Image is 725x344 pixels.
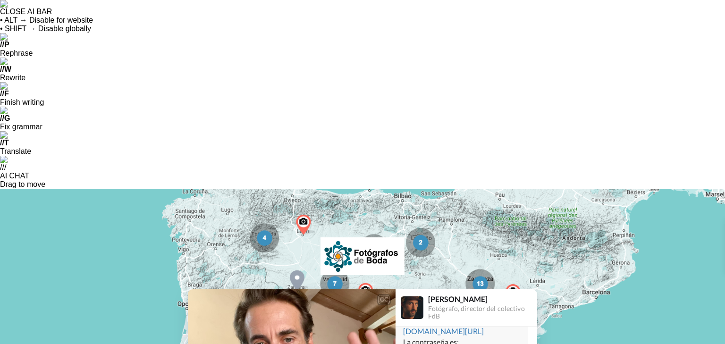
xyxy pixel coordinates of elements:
[428,294,537,303] div: [PERSON_NAME]
[401,296,423,319] img: Profile Image
[320,237,404,275] img: logo
[378,295,390,304] div: CC
[428,305,537,321] div: Fotógrafo, director del colectivo FdB
[403,327,484,336] a: [DOMAIN_NAME][URL]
